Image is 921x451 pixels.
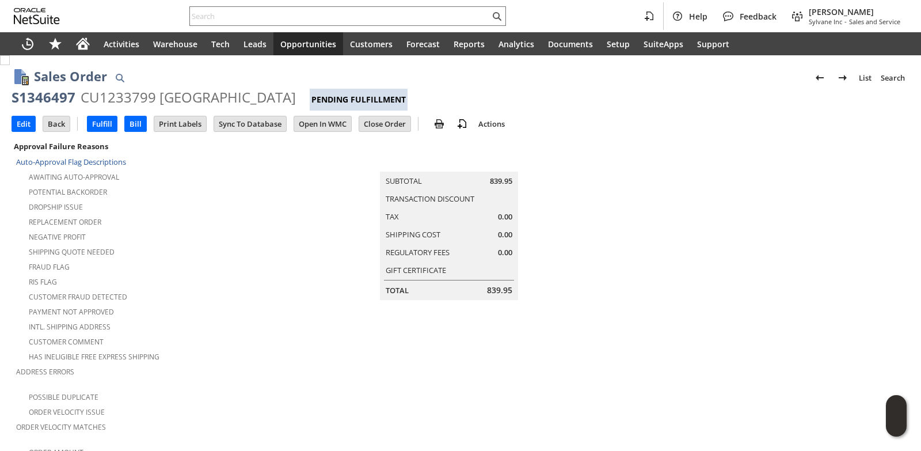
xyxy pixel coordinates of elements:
svg: Home [76,37,90,51]
a: List [854,69,876,87]
input: Search [190,9,490,23]
a: Warehouse [146,32,204,55]
span: 839.95 [490,176,512,187]
caption: Summary [380,153,518,172]
input: Open In WMC [294,116,351,131]
a: Intl. Shipping Address [29,322,111,332]
span: 839.95 [487,285,512,296]
span: SuiteApps [644,39,683,50]
a: Activities [97,32,146,55]
input: Close Order [359,116,410,131]
svg: Search [490,9,504,23]
a: Customers [343,32,399,55]
a: Support [690,32,736,55]
a: Leads [237,32,273,55]
a: Gift Certificate [386,265,446,275]
a: Subtotal [386,176,422,186]
a: Search [876,69,909,87]
a: Replacement Order [29,217,101,227]
span: Forecast [406,39,440,50]
span: Setup [607,39,630,50]
a: Actions [474,119,509,129]
a: Fraud Flag [29,262,70,272]
a: Recent Records [14,32,41,55]
span: Reports [454,39,485,50]
span: 0.00 [498,229,512,240]
span: Sales and Service [849,17,900,26]
div: Shortcuts [41,32,69,55]
a: Customer Fraud Detected [29,292,127,302]
a: Negative Profit [29,232,86,242]
a: Shipping Quote Needed [29,247,115,257]
input: Back [43,116,70,131]
a: RIS flag [29,277,57,287]
div: Pending Fulfillment [310,89,408,111]
img: Previous [813,71,827,85]
iframe: Click here to launch Oracle Guided Learning Help Panel [886,395,907,437]
a: Potential Backorder [29,187,107,197]
span: 0.00 [498,211,512,222]
a: Shipping Cost [386,229,440,240]
span: Customers [350,39,393,50]
img: Quick Find [113,71,127,85]
a: Documents [541,32,600,55]
input: Print Labels [154,116,206,131]
span: Leads [243,39,267,50]
svg: logo [14,8,60,24]
input: Bill [125,116,146,131]
span: Sylvane Inc [809,17,842,26]
a: Customer Comment [29,337,104,347]
span: Analytics [498,39,534,50]
span: Oracle Guided Learning Widget. To move around, please hold and drag [886,416,907,437]
span: Documents [548,39,593,50]
span: [PERSON_NAME] [809,6,900,17]
a: Possible Duplicate [29,392,98,402]
span: Activities [104,39,139,50]
a: Analytics [492,32,541,55]
a: Auto-Approval Flag Descriptions [16,157,126,167]
a: Total [386,285,409,295]
a: Dropship Issue [29,202,83,212]
a: Order Velocity Matches [16,422,106,432]
img: print.svg [432,117,446,131]
img: Next [836,71,850,85]
input: Fulfill [87,116,117,131]
span: Support [697,39,729,50]
svg: Shortcuts [48,37,62,51]
img: add-record.svg [455,117,469,131]
span: Warehouse [153,39,197,50]
span: Feedback [740,11,777,22]
a: Home [69,32,97,55]
a: SuiteApps [637,32,690,55]
a: Forecast [399,32,447,55]
div: S1346497 [12,88,75,107]
span: - [844,17,847,26]
span: Help [689,11,707,22]
input: Sync To Database [214,116,286,131]
a: Opportunities [273,32,343,55]
span: Tech [211,39,230,50]
a: Order Velocity Issue [29,407,105,417]
a: Setup [600,32,637,55]
a: Address Errors [16,367,74,377]
a: Payment not approved [29,307,114,317]
a: Reports [447,32,492,55]
a: Awaiting Auto-Approval [29,172,119,182]
a: Transaction Discount [386,194,474,204]
svg: Recent Records [21,37,35,51]
a: Tax [386,211,399,222]
a: Tech [204,32,237,55]
div: CU1233799 [GEOGRAPHIC_DATA] [81,88,296,107]
a: Regulatory Fees [386,247,450,257]
span: Opportunities [280,39,336,50]
h1: Sales Order [34,67,107,86]
div: Approval Failure Reasons [12,139,306,154]
a: Has Ineligible Free Express Shipping [29,352,159,362]
span: 0.00 [498,247,512,258]
input: Edit [12,116,35,131]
